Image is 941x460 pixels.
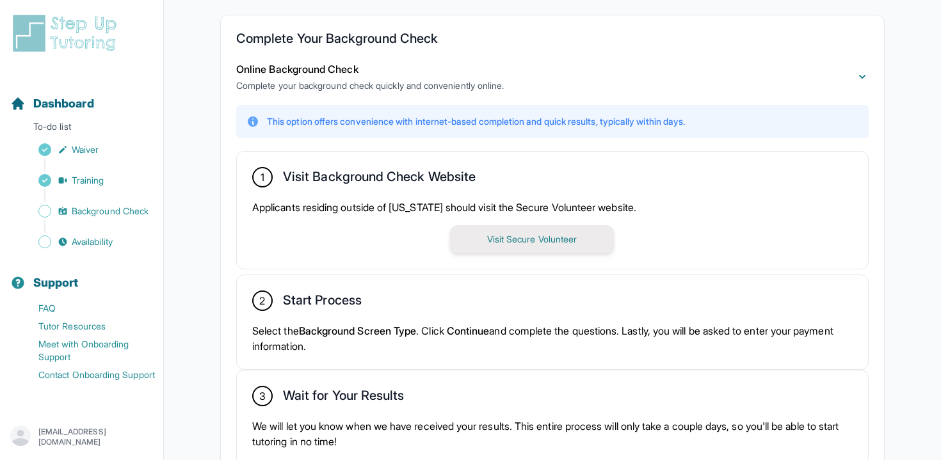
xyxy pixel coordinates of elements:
[299,324,417,337] span: Background Screen Type
[10,171,163,189] a: Training
[10,95,94,113] a: Dashboard
[10,141,163,159] a: Waiver
[252,200,853,215] p: Applicants residing outside of [US_STATE] should visit the Secure Volunteer website.
[72,205,149,218] span: Background Check
[236,31,869,51] h2: Complete Your Background Check
[447,324,490,337] span: Continue
[450,232,614,245] a: Visit Secure Volunteer
[38,427,153,447] p: [EMAIL_ADDRESS][DOMAIN_NAME]
[10,425,153,448] button: [EMAIL_ADDRESS][DOMAIN_NAME]
[450,225,614,253] button: Visit Secure Volunteer
[72,235,113,248] span: Availability
[283,292,362,313] h2: Start Process
[10,233,163,251] a: Availability
[259,293,265,308] span: 2
[10,317,163,335] a: Tutor Resources
[252,323,853,354] p: Select the . Click and complete the questions. Lastly, you will be asked to enter your payment in...
[5,253,158,297] button: Support
[236,61,869,92] button: Online Background CheckComplete your background check quickly and conveniently online.
[10,299,163,317] a: FAQ
[283,388,404,408] h2: Wait for Your Results
[33,95,94,113] span: Dashboard
[10,366,163,384] a: Contact Onboarding Support
[261,170,264,185] span: 1
[10,13,124,54] img: logo
[10,335,163,366] a: Meet with Onboarding Support
[10,202,163,220] a: Background Check
[5,74,158,118] button: Dashboard
[33,274,79,292] span: Support
[236,79,504,92] p: Complete your background check quickly and conveniently online.
[72,143,99,156] span: Waiver
[236,63,358,75] span: Online Background Check
[283,169,476,189] h2: Visit Background Check Website
[259,388,266,404] span: 3
[5,120,158,138] p: To-do list
[72,174,104,187] span: Training
[252,418,853,449] p: We will let you know when we have received your results. This entire process will only take a cou...
[267,115,685,128] p: This option offers convenience with internet-based completion and quick results, typically within...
